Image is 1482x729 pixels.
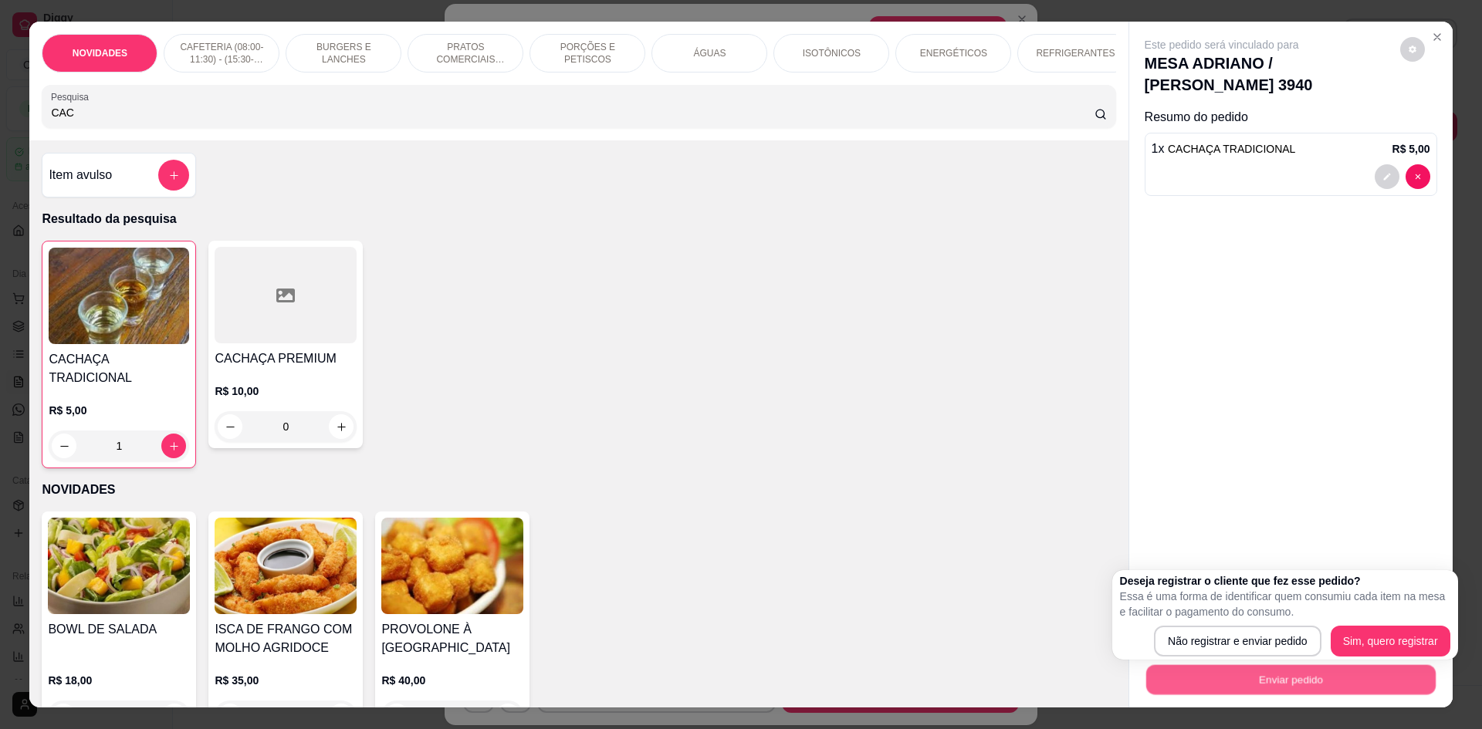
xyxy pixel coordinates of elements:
[1400,37,1425,62] button: decrease-product-quantity
[161,434,186,458] button: increase-product-quantity
[1120,589,1450,619] p: Essa é uma forma de identificar quem consumiu cada item na mesa e facilitar o pagamento do consumo.
[1120,573,1450,589] h2: Deseja registrar o cliente que fez esse pedido?
[421,41,510,66] p: PRATOS COMERCIAIS (11:30-15:30)
[48,620,190,639] h4: BOWL DE SALADA
[73,47,127,59] p: NOVIDADES
[1392,141,1430,157] p: R$ 5,00
[381,518,523,614] img: product-image
[218,414,242,439] button: decrease-product-quantity
[1331,626,1450,656] button: Sim, quero registrar
[543,41,632,66] p: PORÇÕES E PETISCOS
[215,673,357,688] p: R$ 35,00
[215,518,357,614] img: product-image
[1036,47,1115,59] p: REFRIGERANTES
[496,704,520,728] button: increase-product-quantity
[177,41,266,66] p: CAFETERIA (08:00-11:30) - (15:30-18:00)
[49,166,112,184] h4: Item avulso
[1406,164,1430,189] button: decrease-product-quantity
[49,403,189,418] p: R$ 5,00
[48,673,190,688] p: R$ 18,00
[215,349,357,368] h4: CACHAÇA PREMIUM
[215,383,357,399] p: R$ 10,00
[158,160,189,191] button: add-separate-item
[1425,25,1450,49] button: Close
[384,704,409,728] button: decrease-product-quantity
[1145,37,1394,52] p: Este pedido será vinculado para
[1145,664,1435,694] button: Enviar pedido
[1375,164,1399,189] button: decrease-product-quantity
[693,47,726,59] p: ÁGUAS
[218,704,242,728] button: decrease-product-quantity
[48,518,190,614] img: product-image
[49,248,189,344] img: product-image
[215,620,357,657] h4: ISCA DE FRANGO COM MOLHO AGRIDOCE
[920,47,987,59] p: ENERGÉTICOS
[1145,108,1437,127] p: Resumo do pedido
[51,90,94,103] label: Pesquisa
[381,673,523,688] p: R$ 40,00
[51,704,76,728] button: decrease-product-quantity
[1152,140,1296,158] p: 1 x
[329,704,354,728] button: increase-product-quantity
[299,41,388,66] p: BURGERS E LANCHES
[803,47,861,59] p: ISOTÔNICOS
[42,481,1115,499] p: NOVIDADES
[1154,626,1321,656] button: Não registrar e enviar pedido
[49,350,189,387] h4: CACHAÇA TRADICIONAL
[162,704,187,728] button: increase-product-quantity
[329,414,354,439] button: increase-product-quantity
[1168,143,1295,155] span: CACHAÇA TRADICIONAL
[381,620,523,657] h4: PROVOLONE À [GEOGRAPHIC_DATA]
[42,210,1115,228] p: Resultado da pesquisa
[1145,52,1394,96] p: MESA ADRIANO / [PERSON_NAME] 3940
[51,105,1094,120] input: Pesquisa
[52,434,76,458] button: decrease-product-quantity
